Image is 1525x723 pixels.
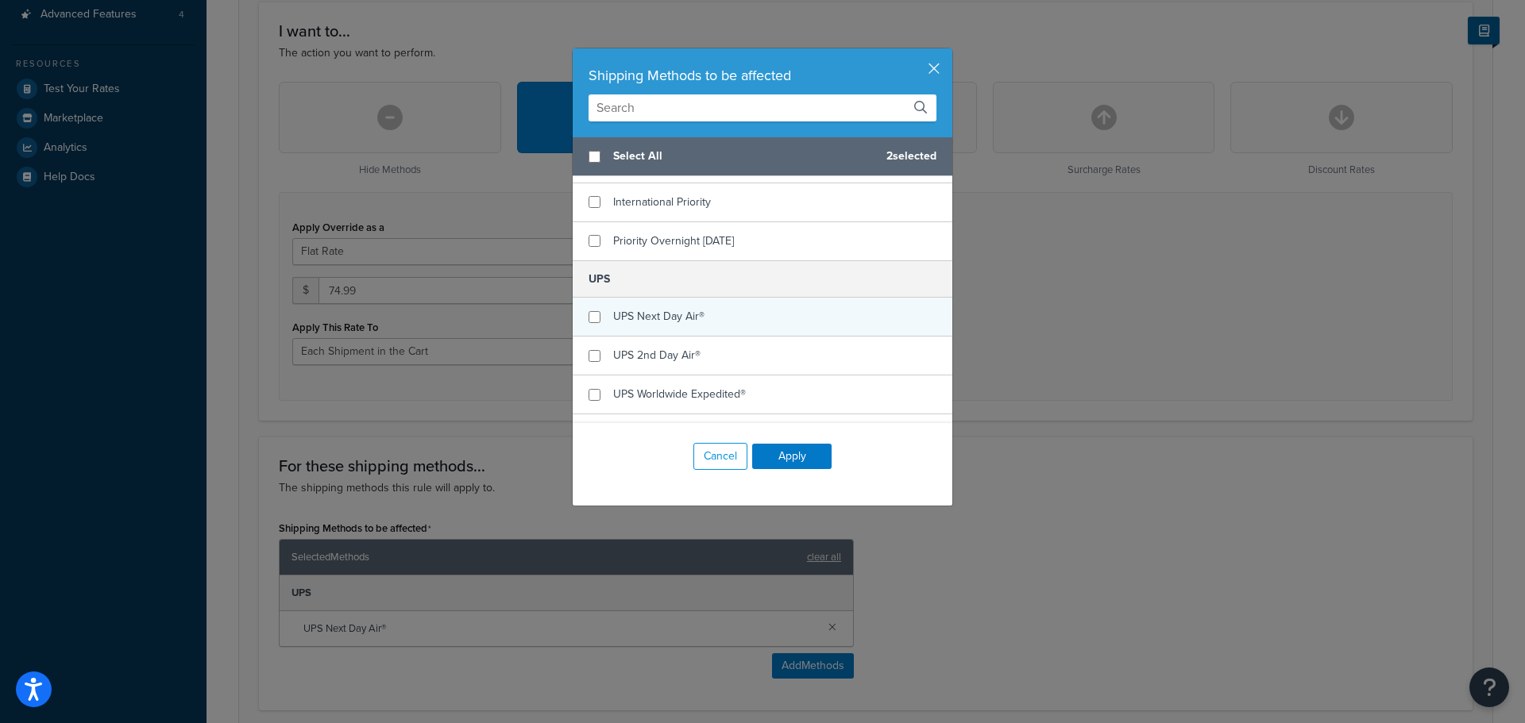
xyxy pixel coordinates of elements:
span: UPS Worldwide Expedited® [613,386,746,402]
span: UPS 2nd Day Air® [613,347,701,363]
span: International Priority [613,194,711,210]
div: Shipping Methods to be affected [589,64,936,87]
span: Priority Overnight [DATE] [613,233,734,249]
button: Cancel [693,443,747,470]
span: UPS Next Day Air® [613,308,705,325]
button: Apply [752,444,832,469]
span: Select All [613,145,874,167]
h5: UPS [573,260,952,298]
div: 2 selected [573,137,952,176]
input: Search [589,94,936,121]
